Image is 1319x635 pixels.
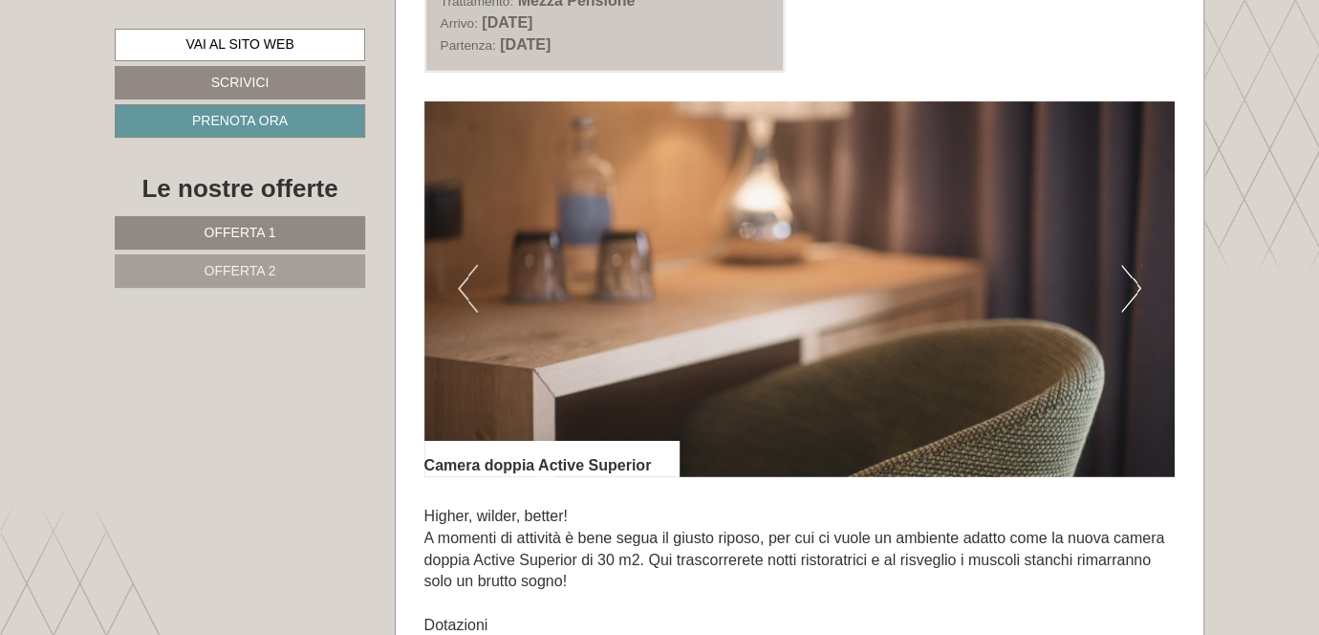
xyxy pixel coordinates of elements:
[115,29,365,61] a: Vai al sito web
[424,101,1176,477] img: image
[500,36,551,53] b: [DATE]
[482,14,532,31] b: [DATE]
[205,263,276,278] span: Offerta 2
[1121,265,1141,313] button: Next
[115,104,365,138] a: Prenota ora
[115,66,365,99] a: Scrivici
[424,441,681,477] div: Camera doppia Active Superior
[205,225,276,240] span: Offerta 1
[458,265,478,313] button: Previous
[441,16,478,31] small: Arrivo:
[441,38,496,53] small: Partenza:
[115,171,365,207] div: Le nostre offerte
